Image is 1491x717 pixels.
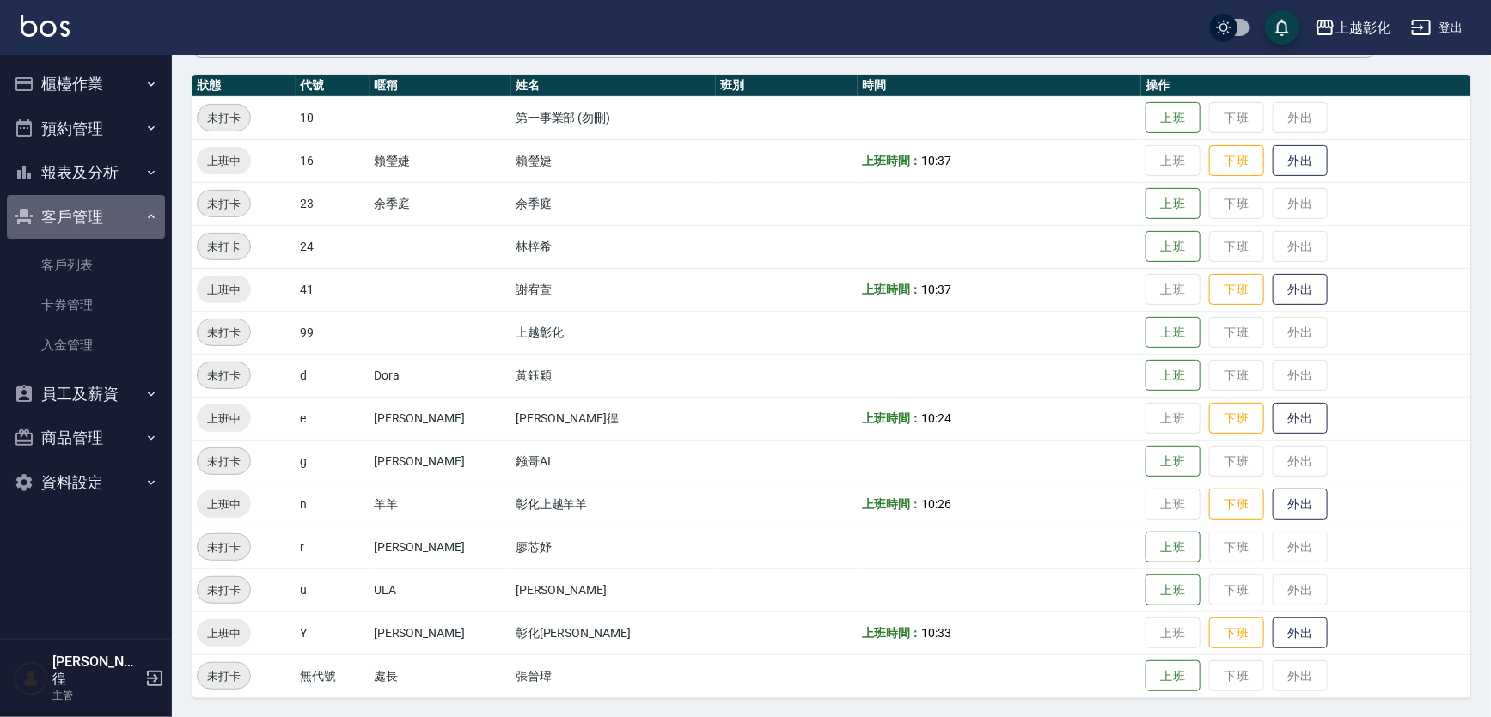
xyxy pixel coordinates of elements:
[511,654,716,697] td: 張晉瑋
[511,354,716,397] td: 黃鈺穎
[370,75,511,97] th: 暱稱
[296,611,370,654] td: Y
[1146,574,1201,606] button: 上班
[296,96,370,139] td: 10
[296,440,370,483] td: g
[296,397,370,440] td: e
[21,15,70,37] img: Logo
[197,410,251,428] span: 上班中
[370,654,511,697] td: 處長
[922,283,952,296] span: 10:37
[862,411,922,425] b: 上班時間：
[198,195,250,213] span: 未打卡
[296,354,370,397] td: d
[198,109,250,127] span: 未打卡
[1209,489,1264,520] button: 下班
[1273,617,1328,649] button: 外出
[296,654,370,697] td: 無代號
[197,624,251,642] span: 上班中
[1146,231,1201,263] button: 上班
[862,154,922,167] b: 上班時間：
[7,246,165,285] a: 客戶列表
[1308,10,1397,46] button: 上越彰化
[7,285,165,325] a: 卡券管理
[370,611,511,654] td: [PERSON_NAME]
[511,311,716,354] td: 上越彰化
[1209,403,1264,434] button: 下班
[511,568,716,611] td: [PERSON_NAME]
[370,526,511,568] td: [PERSON_NAME]
[1273,145,1328,177] button: 外出
[1404,12,1470,44] button: 登出
[370,139,511,182] td: 賴瑩婕
[198,453,250,471] span: 未打卡
[7,106,165,151] button: 預約管理
[296,75,370,97] th: 代號
[52,688,140,703] p: 主管
[7,150,165,195] button: 報表及分析
[1273,403,1328,434] button: 外出
[1146,660,1201,692] button: 上班
[922,411,952,425] span: 10:24
[922,497,952,511] span: 10:26
[1141,75,1470,97] th: 操作
[370,483,511,526] td: 羊羊
[197,281,251,299] span: 上班中
[296,311,370,354] td: 99
[7,62,165,106] button: 櫃檯作業
[1146,102,1201,134] button: 上班
[370,440,511,483] td: [PERSON_NAME]
[198,238,250,256] span: 未打卡
[511,225,716,268] td: 林梓希
[198,581,250,599] span: 未打卡
[198,367,250,385] span: 未打卡
[511,397,716,440] td: [PERSON_NAME]徨
[511,96,716,139] td: 第一事業部 (勿刪)
[716,75,858,97] th: 班別
[198,324,250,342] span: 未打卡
[296,483,370,526] td: n
[296,568,370,611] td: u
[511,75,716,97] th: 姓名
[862,497,922,511] b: 上班時間：
[858,75,1141,97] th: 時間
[198,538,250,556] span: 未打卡
[198,667,250,685] span: 未打卡
[296,182,370,225] td: 23
[1209,617,1264,649] button: 下班
[370,182,511,225] td: 余季庭
[7,416,165,460] button: 商品管理
[296,526,370,568] td: r
[370,397,511,440] td: [PERSON_NAME]
[511,440,716,483] td: 鏹哥AI
[1335,17,1390,39] div: 上越彰化
[1146,188,1201,220] button: 上班
[1273,274,1328,306] button: 外出
[296,225,370,268] td: 24
[197,495,251,513] span: 上班中
[197,152,251,170] span: 上班中
[1209,274,1264,306] button: 下班
[296,268,370,311] td: 41
[1146,446,1201,477] button: 上班
[511,483,716,526] td: 彰化上越羊羊
[7,195,165,240] button: 客戶管理
[1146,532,1201,563] button: 上班
[7,460,165,505] button: 資料設定
[296,139,370,182] td: 16
[52,653,140,688] h5: [PERSON_NAME]徨
[14,661,48,696] img: Person
[511,611,716,654] td: 彰化[PERSON_NAME]
[1146,317,1201,349] button: 上班
[862,283,922,296] b: 上班時間：
[370,354,511,397] td: Dora
[1209,145,1264,177] button: 下班
[922,626,952,640] span: 10:33
[922,154,952,167] span: 10:37
[511,268,716,311] td: 謝宥萱
[192,75,296,97] th: 狀態
[7,325,165,365] a: 入金管理
[511,526,716,568] td: 廖芯妤
[511,139,716,182] td: 賴瑩婕
[370,568,511,611] td: ULA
